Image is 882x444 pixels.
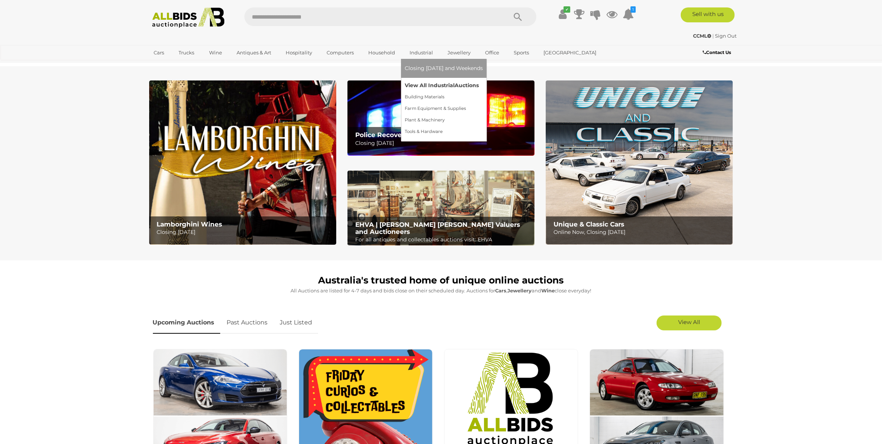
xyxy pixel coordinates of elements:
p: All Auctions are listed for 4-7 days and bids close on their scheduled day. Auctions for , and cl... [153,286,729,295]
p: Closing [DATE] [157,228,332,237]
a: Office [480,47,504,59]
img: Police Recovered Goods [347,80,535,155]
a: Trucks [174,47,199,59]
p: For all antiques and collectables auctions visit: EHVA [355,235,530,244]
a: Sign Out [715,33,737,39]
a: 1 [623,7,634,21]
a: Past Auctions [221,312,273,334]
img: Allbids.com.au [148,7,229,28]
a: View All [657,315,722,330]
a: Wine [204,47,227,59]
b: Unique & Classic Cars [554,221,624,228]
i: 1 [631,6,636,13]
a: Jewellery [443,47,475,59]
a: CCML [693,33,713,39]
a: Hospitality [281,47,317,59]
b: Lamborghini Wines [157,221,222,228]
strong: Wine [542,288,555,294]
img: Lamborghini Wines [149,80,336,245]
a: Police Recovered Goods Police Recovered Goods Closing [DATE] [347,80,535,155]
b: Police Recovered Goods [355,131,436,139]
p: Closing [DATE] [355,139,530,148]
span: | [713,33,714,39]
a: [GEOGRAPHIC_DATA] [539,47,601,59]
b: EHVA | [PERSON_NAME] [PERSON_NAME] Valuers and Auctioneers [355,221,520,235]
a: Sports [509,47,534,59]
span: View All [678,318,700,326]
a: Just Listed [275,312,318,334]
button: Search [499,7,536,26]
a: Antiques & Art [232,47,276,59]
a: Household [363,47,400,59]
a: Unique & Classic Cars Unique & Classic Cars Online Now, Closing [DATE] [546,80,733,245]
b: Contact Us [703,50,731,55]
a: Contact Us [703,48,733,57]
a: Upcoming Auctions [153,312,220,334]
a: Lamborghini Wines Lamborghini Wines Closing [DATE] [149,80,336,245]
a: Sell with us [681,7,735,22]
img: Unique & Classic Cars [546,80,733,245]
a: ✔ [557,7,568,21]
h1: Australia's trusted home of unique online auctions [153,275,729,286]
strong: Jewellery [508,288,532,294]
strong: CCML [693,33,712,39]
a: Cars [149,47,169,59]
a: Computers [322,47,359,59]
a: Industrial [405,47,438,59]
strong: Cars [495,288,507,294]
img: EHVA | Evans Hastings Valuers and Auctioneers [347,171,535,246]
i: ✔ [564,6,570,13]
p: Online Now, Closing [DATE] [554,228,729,237]
a: EHVA | Evans Hastings Valuers and Auctioneers EHVA | [PERSON_NAME] [PERSON_NAME] Valuers and Auct... [347,171,535,246]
